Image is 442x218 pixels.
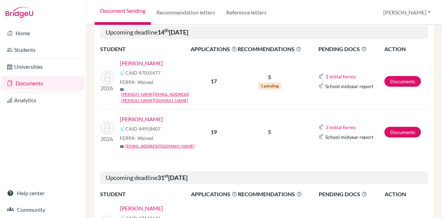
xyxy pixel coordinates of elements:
[120,115,163,123] a: [PERSON_NAME]
[318,74,324,79] img: Common App logo
[325,133,373,141] span: School midyear report
[100,70,114,84] img: Atzbach, Amelia
[125,143,195,149] a: [EMAIL_ADDRESS][DOMAIN_NAME]
[100,84,114,92] p: 2026
[100,190,191,199] th: STUDENT
[191,45,237,53] span: APPLICATIONS
[384,127,421,138] a: Documents
[120,126,125,132] img: Common App logo
[125,125,161,132] span: CAID 44958407
[100,121,114,135] img: Varde, Athena
[120,134,153,142] span: FERPA
[120,59,163,67] a: [PERSON_NAME]
[211,129,217,135] b: 19
[100,26,428,39] h5: Upcoming deadline
[384,45,428,54] th: ACTION
[120,87,124,92] span: mail
[380,6,434,19] button: [PERSON_NAME]
[6,7,33,18] img: Bridge-U
[238,73,301,81] p: 5
[100,45,190,54] th: STUDENT
[1,186,85,200] a: Help center
[318,134,324,140] img: Common App logo
[1,93,85,107] a: Analytics
[164,173,168,179] sup: st
[319,190,384,198] span: PENDING DOCS
[318,124,324,130] img: Common App logo
[325,73,356,80] button: 1 initial forms
[318,45,384,53] span: PENDING DOCS
[384,76,421,87] a: Documents
[258,83,281,89] span: 1 pending
[157,28,188,36] b: 14 [DATE]
[325,123,356,131] button: 3 initial forms
[157,174,188,181] b: 31 [DATE]
[121,91,195,104] a: [PERSON_NAME][EMAIL_ADDRESS][PERSON_NAME][DOMAIN_NAME]
[1,76,85,90] a: Documents
[164,28,169,33] sup: th
[211,78,217,84] b: 17
[1,203,85,217] a: Community
[100,171,428,184] h5: Upcoming deadline
[191,190,237,198] span: APPLICATIONS
[384,190,428,199] th: ACTION
[120,144,124,149] span: mail
[135,135,153,141] span: - Waived
[120,78,153,86] span: FERPA
[1,43,85,57] a: Students
[325,83,373,90] span: School midyear report
[120,204,163,212] a: [PERSON_NAME]
[318,83,324,89] img: Common App logo
[238,45,301,53] span: RECOMMENDATIONS
[125,69,161,76] span: CAID 47035477
[238,190,302,198] span: RECOMMENDATIONS
[1,60,85,74] a: Universities
[120,70,125,76] img: Common App logo
[238,128,301,136] p: 5
[135,79,153,85] span: - Waived
[1,26,85,40] a: Home
[100,135,114,143] p: 2026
